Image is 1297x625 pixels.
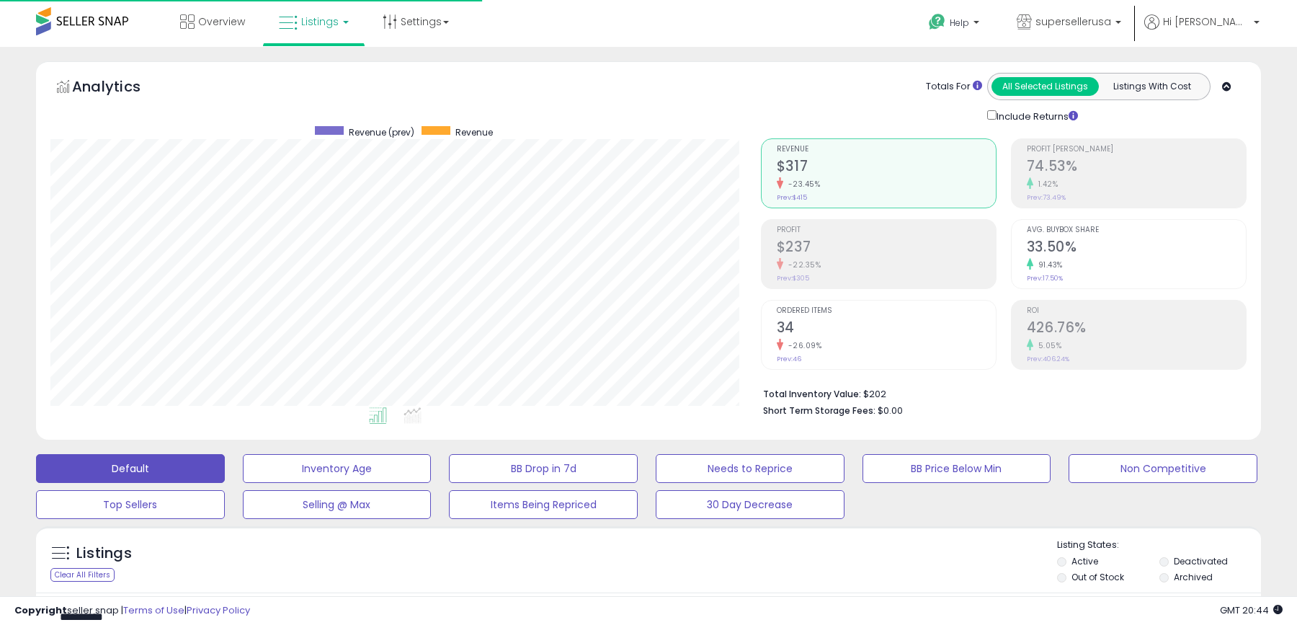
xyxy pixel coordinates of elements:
button: Items Being Repriced [449,490,638,519]
a: Terms of Use [123,603,184,617]
label: Active [1071,555,1098,567]
small: 91.43% [1033,260,1063,270]
button: 30 Day Decrease [656,490,844,519]
span: Revenue [777,146,996,154]
span: $0.00 [878,404,903,417]
button: Needs to Reprice [656,454,844,483]
small: Prev: $305 [777,274,809,283]
span: ROI [1027,307,1246,315]
h2: 34 [777,319,996,339]
h2: 74.53% [1027,158,1246,177]
button: BB Price Below Min [863,454,1051,483]
div: seller snap | | [14,604,250,618]
span: Ordered Items [777,307,996,315]
p: Listing States: [1057,538,1260,552]
i: Get Help [928,13,946,31]
small: Prev: $415 [777,193,807,202]
button: Inventory Age [243,454,432,483]
button: Listings With Cost [1098,77,1205,96]
h5: Analytics [72,76,169,100]
h2: $317 [777,158,996,177]
span: Hi [PERSON_NAME] [1163,14,1249,29]
span: Help [950,17,969,29]
li: $202 [763,384,1236,402]
button: Top Sellers [36,490,225,519]
span: supersellerusa [1035,14,1111,29]
span: Avg. Buybox Share [1027,226,1246,234]
h2: 33.50% [1027,239,1246,258]
small: Prev: 73.49% [1027,193,1066,202]
h2: 426.76% [1027,319,1246,339]
h2: $237 [777,239,996,258]
a: Hi [PERSON_NAME] [1144,14,1260,47]
label: Out of Stock [1071,571,1124,583]
button: Selling @ Max [243,490,432,519]
div: Include Returns [976,107,1095,124]
b: Short Term Storage Fees: [763,404,875,417]
a: Privacy Policy [187,603,250,617]
strong: Copyright [14,603,67,617]
a: Help [917,2,994,47]
span: Revenue [455,126,493,138]
label: Deactivated [1174,555,1228,567]
span: 2025-08-13 20:44 GMT [1220,603,1283,617]
span: Revenue (prev) [349,126,414,138]
small: Prev: 406.24% [1027,355,1069,363]
button: BB Drop in 7d [449,454,638,483]
small: -26.09% [783,340,822,351]
button: Default [36,454,225,483]
button: All Selected Listings [991,77,1099,96]
b: Total Inventory Value: [763,388,861,400]
small: 1.42% [1033,179,1058,190]
span: Listings [301,14,339,29]
small: -23.45% [783,179,821,190]
button: Non Competitive [1069,454,1257,483]
span: Profit [PERSON_NAME] [1027,146,1246,154]
label: Archived [1174,571,1213,583]
small: Prev: 46 [777,355,801,363]
div: Clear All Filters [50,568,115,582]
small: -22.35% [783,260,821,270]
div: Totals For [926,80,982,94]
span: Overview [198,14,245,29]
span: Profit [777,226,996,234]
small: 5.05% [1033,340,1062,351]
small: Prev: 17.50% [1027,274,1063,283]
h5: Listings [76,544,132,564]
